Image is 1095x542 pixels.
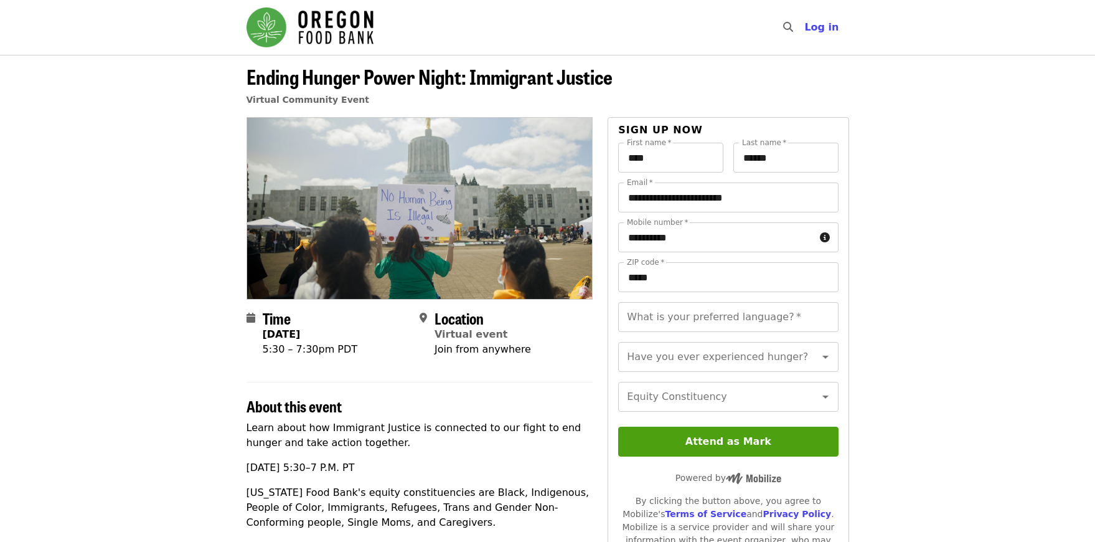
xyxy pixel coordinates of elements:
a: Terms of Service [665,509,746,519]
i: map-marker-alt icon [420,312,427,324]
p: [US_STATE] Food Bank's equity constituencies are Black, Indigenous, People of Color, Immigrants, ... [247,485,593,530]
span: Sign up now [618,124,703,136]
span: Time [263,307,291,329]
i: calendar icon [247,312,255,324]
p: [DATE] 5:30–7 P.M. PT [247,460,593,475]
span: Powered by [675,473,781,483]
label: ZIP code [627,259,664,266]
label: First name [627,139,672,146]
span: Ending Hunger Power Night: Immigrant Justice [247,62,613,91]
p: Learn about how Immigrant Justice is connected to our fight to end hunger and take action together. [247,421,593,450]
a: Virtual event [435,328,508,340]
input: ZIP code [618,262,838,292]
button: Log in [794,15,848,40]
input: Email [618,183,838,212]
input: Last name [733,143,839,173]
label: Last name [742,139,786,146]
i: search icon [783,21,793,33]
button: Attend as Mark [618,427,838,457]
strong: [DATE] [263,328,301,340]
a: Privacy Policy [763,509,831,519]
img: Oregon Food Bank - Home [247,7,374,47]
img: Ending Hunger Power Night: Immigrant Justice organized by Oregon Food Bank [247,118,593,298]
i: circle-info icon [820,232,830,244]
label: Email [627,179,653,186]
span: About this event [247,395,342,417]
input: What is your preferred language? [618,302,838,332]
input: Search [801,12,811,42]
div: 5:30 – 7:30pm PDT [263,342,358,357]
input: Mobile number [618,222,814,252]
img: Powered by Mobilize [726,473,781,484]
label: Mobile number [627,219,688,226]
a: Virtual Community Event [247,95,369,105]
input: First name [618,143,723,173]
span: Join from anywhere [435,343,531,355]
button: Open [817,388,834,406]
span: Log in [804,21,839,33]
span: Location [435,307,484,329]
button: Open [817,348,834,366]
